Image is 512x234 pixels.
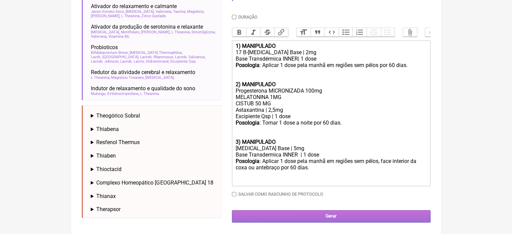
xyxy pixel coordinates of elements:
[107,92,139,96] span: 5-Hidroxitriptofano
[91,51,129,55] span: Bifidobacterium Breve
[238,192,323,197] label: Salvar como rascunho de Protocolo
[140,92,160,96] span: L Theanina
[297,28,311,37] button: Heading
[192,30,215,34] span: Dimetilglicina
[96,166,122,172] span: Thioctacid
[325,28,339,37] button: Code
[91,206,216,212] summary: Therapsor
[260,28,274,37] button: Strikethrough
[91,126,216,132] summary: Thiabena
[235,62,426,81] div: : Aplicar 1 dose pela manhã em regiões sem pêlos por 60 dias.
[91,75,110,80] span: L Theanina
[91,166,216,172] summary: Thioctacid
[274,28,288,37] button: Link
[235,43,275,49] strong: 1) MANIPULADO
[352,28,367,37] button: Numbers
[91,9,125,14] span: Jarsin Extrato Seco
[381,28,395,37] button: Increase Level
[235,49,426,56] div: 17 B-[MEDICAL_DATA] Base | 2mg
[246,28,260,37] button: Italic
[91,92,106,96] span: Mulungu
[91,139,216,145] summary: Resfenol Thermus
[96,126,119,132] span: Thiabena
[96,112,140,119] span: Theogórico Sobral
[91,3,177,9] span: Ativador do relaxamento e calmante
[96,139,140,145] span: Resfenol Thermus
[141,14,167,18] span: Zinco Quelado
[96,193,116,199] span: Thianax
[232,210,431,223] input: Gerar
[91,179,216,186] summary: Complexo Homeopático [GEOGRAPHIC_DATA] 18
[235,81,275,88] strong: 2) MANIPULADO
[425,28,439,37] button: Undo
[96,206,121,212] span: Therapsor
[141,30,170,34] span: [PERSON_NAME]
[121,30,140,34] span: Metilfolato
[156,9,172,14] span: Valeriana
[187,9,204,14] span: Magnésio
[120,59,145,64] span: Lactob. Lactis
[235,145,426,152] div: [MEDICAL_DATA] Base | 5mg
[91,193,216,199] summary: Thianax
[145,75,175,80] span: [MEDICAL_DATA]
[171,30,191,34] span: L Theanina
[91,24,203,30] span: Ativador da produção de serotonina e relaxante
[173,9,186,14] span: Taurina
[96,179,213,186] span: Complexo Homeopático [GEOGRAPHIC_DATA] 18
[91,153,216,159] summary: Thiaben
[235,158,259,164] strong: Posologia
[108,34,130,39] span: Vitamina B6
[91,112,216,119] summary: Theogórico Sobral
[232,28,246,37] button: Bold
[170,59,197,64] span: Excipiente Qsp
[121,14,140,18] span: L Theanina
[235,56,426,62] div: Base Transdérmica INNER| 1 dose
[235,62,259,68] strong: Posologia
[235,152,426,158] div: Base Transdermica INNER | 1 dose
[91,30,120,34] span: [MEDICAL_DATA]
[235,120,259,126] strong: Posologia
[311,28,325,37] button: Quote
[91,69,195,75] span: Redutor da atividade cerebral e relaxamento
[235,113,426,120] div: Excipiente Qsp | 1 dose
[126,9,155,14] span: [MEDICAL_DATA]
[403,28,417,37] button: Attach Files
[238,14,258,20] label: Duração
[91,14,120,18] span: [PERSON_NAME]
[339,28,353,37] button: Bullets
[175,55,206,59] span: Lactob. Salivarius
[367,28,381,37] button: Decrease Level
[111,75,144,80] span: Magnésio Treonato
[235,88,426,113] div: Progesterona MICRONIZADA 100mg MELATONINA 1MG CISTUB 50 MG Astaxantina | 2,5mg
[235,120,426,139] div: : Tomar 1 dose a noite por 60 dias.
[235,139,275,145] strong: 3) MANIPULADO
[96,153,116,159] span: Thiaben
[91,44,118,51] span: Probioticos
[140,55,174,59] span: Lactob. Rhamnosus
[91,34,107,39] span: Valeriana
[146,59,169,64] span: Hidroxitirosol
[91,55,139,59] span: Lactb. [GEOGRAPHIC_DATA]
[235,158,426,183] div: : Aplicar 1 dose pela manhã em regiões sem pêlos, face interior da coxa ou antebraço por 60 dias.
[91,59,119,64] span: Lactob. Johnson
[130,51,183,55] span: [MEDICAL_DATA] Thermophilus
[91,85,195,92] span: Indutor de relaxamento e qualidade do sono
